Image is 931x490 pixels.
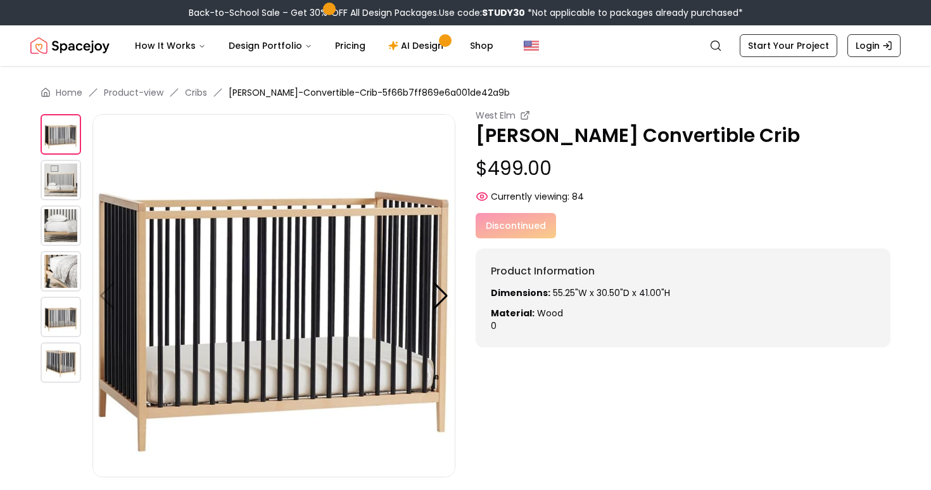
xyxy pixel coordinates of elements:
[491,190,569,203] span: Currently viewing:
[41,251,81,292] img: https://storage.googleapis.com/spacejoy-main/assets/5f66b7ff869e6a001de42a9b/product_3_bf4al3i2gi47
[41,205,81,246] img: https://storage.googleapis.com/spacejoy-main/assets/5f66b7ff869e6a001de42a9b/product_2_hhobfabelcnh
[525,6,743,19] span: *Not applicable to packages already purchased*
[460,33,503,58] a: Shop
[189,6,743,19] div: Back-to-School Sale – Get 30% OFF All Design Packages.
[30,25,901,66] nav: Global
[476,124,890,147] p: [PERSON_NAME] Convertible Crib
[41,86,890,99] nav: breadcrumb
[572,190,584,203] span: 84
[476,109,515,122] small: West Elm
[30,33,110,58] img: Spacejoy Logo
[740,34,837,57] a: Start Your Project
[378,33,457,58] a: AI Design
[455,114,818,477] img: https://storage.googleapis.com/spacejoy-main/assets/5f66b7ff869e6a001de42a9b/product_1_168j8o9c8eieg
[482,6,525,19] b: STUDY30
[125,33,503,58] nav: Main
[41,297,81,337] img: https://storage.googleapis.com/spacejoy-main/assets/5f66b7ff869e6a001de42a9b/product_4_4ghnibkmdccl
[41,160,81,200] img: https://storage.googleapis.com/spacejoy-main/assets/5f66b7ff869e6a001de42a9b/product_1_168j8o9c8eieg
[439,6,525,19] span: Use code:
[30,33,110,58] a: Spacejoy
[92,114,455,477] img: https://storage.googleapis.com/spacejoy-main/assets/5f66b7ff869e6a001de42a9b/product_0_67abag1k6k84
[229,86,510,99] span: [PERSON_NAME]-Convertible-Crib-5f66b7ff869e6a001de42a9b
[491,264,875,279] h6: Product Information
[56,86,82,99] a: Home
[104,86,163,99] a: Product-view
[218,33,322,58] button: Design Portfolio
[325,33,376,58] a: Pricing
[185,86,207,99] a: Cribs
[491,287,550,299] strong: Dimensions:
[41,342,81,383] img: https://storage.googleapis.com/spacejoy-main/assets/5f66b7ff869e6a001de42a9b/product_5_mco94nkn7gig
[476,157,890,180] p: $499.00
[491,287,875,332] div: 0
[491,307,535,319] strong: Material:
[847,34,901,57] a: Login
[524,38,539,53] img: United States
[491,287,875,299] p: 55.25"W x 30.50"D x 41.00"H
[537,307,563,319] span: Wood
[125,33,216,58] button: How It Works
[41,114,81,155] img: https://storage.googleapis.com/spacejoy-main/assets/5f66b7ff869e6a001de42a9b/product_0_67abag1k6k84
